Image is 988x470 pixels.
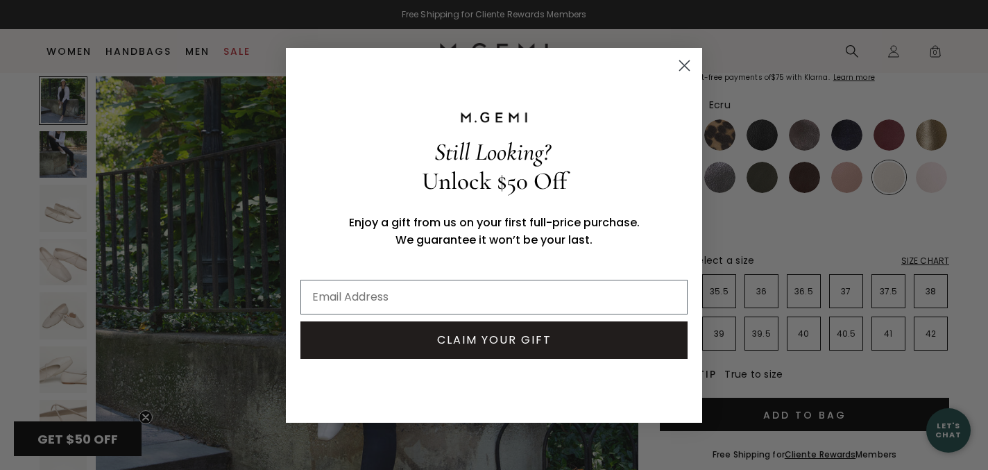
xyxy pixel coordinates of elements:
[672,53,697,78] button: Close dialog
[300,321,688,359] button: CLAIM YOUR GIFT
[300,280,688,314] input: Email Address
[459,111,529,124] img: M.GEMI
[349,215,640,248] span: Enjoy a gift from us on your first full-price purchase. We guarantee it won’t be your last.
[422,167,567,196] span: Unlock $50 Off
[434,137,550,167] span: Still Looking?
